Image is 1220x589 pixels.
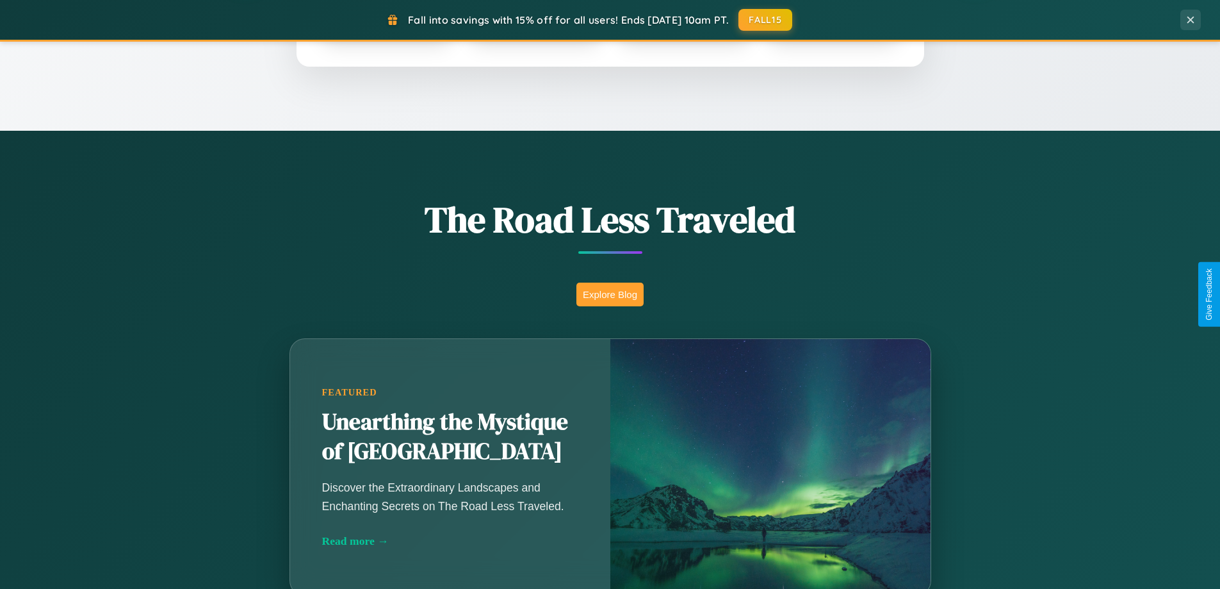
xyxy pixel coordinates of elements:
p: Discover the Extraordinary Landscapes and Enchanting Secrets on The Road Less Traveled. [322,479,578,515]
div: Give Feedback [1205,269,1214,320]
div: Featured [322,387,578,398]
div: Read more → [322,535,578,548]
h2: Unearthing the Mystique of [GEOGRAPHIC_DATA] [322,408,578,467]
button: Explore Blog [576,283,644,306]
button: FALL15 [738,9,792,31]
span: Fall into savings with 15% off for all users! Ends [DATE] 10am PT. [408,13,729,26]
h1: The Road Less Traveled [226,195,995,244]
